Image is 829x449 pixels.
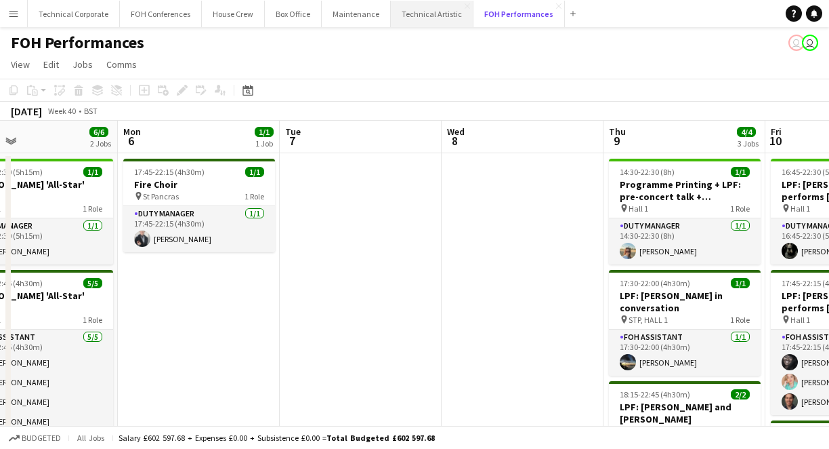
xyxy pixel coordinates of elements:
span: Thu [609,125,626,138]
button: FOH Conferences [120,1,202,27]
span: 1/1 [255,127,274,137]
span: 1/1 [245,167,264,177]
div: 1 Job [255,138,273,149]
button: Box Office [265,1,322,27]
span: 1 Role [83,315,102,325]
span: 4/4 [737,127,756,137]
span: Hall 1 [629,203,648,214]
span: 1 Role [730,315,750,325]
span: Hall 1 [790,203,810,214]
span: Tue [285,125,301,138]
button: Technical Corporate [28,1,120,27]
app-user-avatar: Nathan PERM Birdsall [802,35,818,51]
span: 1/1 [83,167,102,177]
button: Budgeted [7,431,63,446]
span: 18:15-22:45 (4h30m) [620,389,690,399]
app-job-card: 17:45-22:15 (4h30m)1/1Fire Choir St Pancras1 RoleDuty Manager1/117:45-22:15 (4h30m)[PERSON_NAME] [123,159,275,252]
span: 8 [445,133,465,149]
span: 1 Role [83,203,102,214]
span: 5/5 [83,278,102,288]
span: All jobs [75,433,107,443]
span: 9 [607,133,626,149]
span: View [11,58,30,71]
a: Comms [101,56,142,73]
app-card-role: Duty Manager1/117:45-22:15 (4h30m)[PERSON_NAME] [123,206,275,252]
span: Jobs [72,58,93,71]
h3: LPF: [PERSON_NAME] and [PERSON_NAME] [609,401,761,425]
div: 2 Jobs [90,138,111,149]
span: 6 [121,133,141,149]
span: 7 [283,133,301,149]
span: 17:30-22:00 (4h30m) [620,278,690,288]
span: 14:30-22:30 (8h) [620,167,675,177]
span: Total Budgeted £602 597.68 [326,433,435,443]
div: Salary £602 597.68 + Expenses £0.00 + Subsistence £0.00 = [119,433,435,443]
span: Fri [771,125,782,138]
span: 6/6 [89,127,108,137]
span: 1 Role [245,191,264,201]
app-user-avatar: Visitor Services [788,35,805,51]
span: 1 Role [730,203,750,214]
h3: LPF: [PERSON_NAME] in conversation [609,290,761,314]
span: Budgeted [22,433,61,443]
span: 1/1 [731,278,750,288]
a: View [5,56,35,73]
h3: Fire Choir [123,178,275,191]
a: Edit [38,56,64,73]
app-job-card: 17:30-22:00 (4h30m)1/1LPF: [PERSON_NAME] in conversation STP, HALL 11 RoleFOH Assistant1/117:30-2... [609,270,761,376]
span: Wed [447,125,465,138]
span: St Pancras [143,191,179,201]
span: Mon [123,125,141,138]
div: 3 Jobs [738,138,759,149]
span: Comms [106,58,137,71]
span: 1/1 [731,167,750,177]
span: Week 40 [45,106,79,116]
span: 2/2 [731,389,750,399]
span: 10 [769,133,782,149]
a: Jobs [67,56,98,73]
span: Hall 1 [790,315,810,325]
span: STP, HALL 1 [629,315,668,325]
app-job-card: 14:30-22:30 (8h)1/1Programme Printing + LPF: pre-concert talk + [PERSON_NAME] and [PERSON_NAME] H... [609,159,761,265]
button: House Crew [202,1,265,27]
div: BST [84,106,98,116]
h3: Programme Printing + LPF: pre-concert talk + [PERSON_NAME] and [PERSON_NAME] [609,178,761,203]
span: Edit [43,58,59,71]
button: Maintenance [322,1,391,27]
span: 17:45-22:15 (4h30m) [134,167,205,177]
div: [DATE] [11,104,42,118]
button: Technical Artistic [391,1,473,27]
app-card-role: Duty Manager1/114:30-22:30 (8h)[PERSON_NAME] [609,218,761,265]
button: FOH Performances [473,1,565,27]
app-card-role: FOH Assistant1/117:30-22:00 (4h30m)[PERSON_NAME] [609,330,761,376]
h1: FOH Performances [11,33,144,53]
